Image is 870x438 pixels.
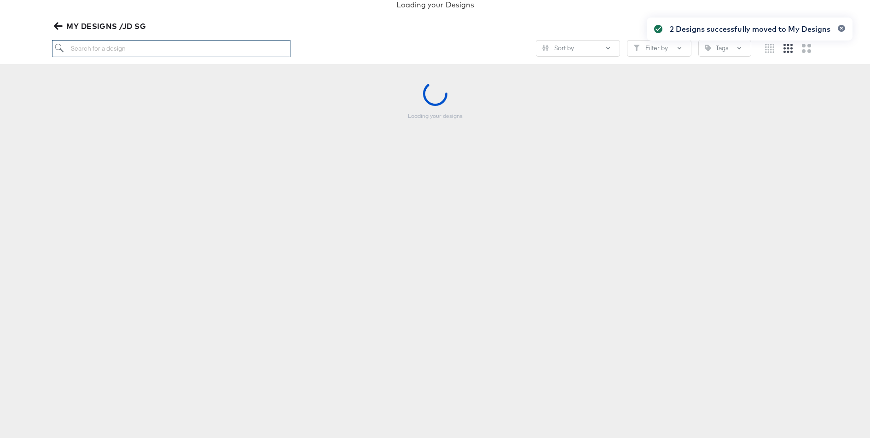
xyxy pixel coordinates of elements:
[542,45,549,51] svg: Sliders
[633,45,640,51] svg: Filter
[670,23,830,35] div: 2 Designs successfully moved to My Designs
[52,40,290,57] input: Search for a design
[389,112,481,174] div: Loading your designs
[52,20,150,33] button: MY DESIGNS /JD SG
[536,40,620,57] button: SlidersSort by
[627,40,691,57] button: FilterFilter by
[56,20,146,33] span: MY DESIGNS /JD SG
